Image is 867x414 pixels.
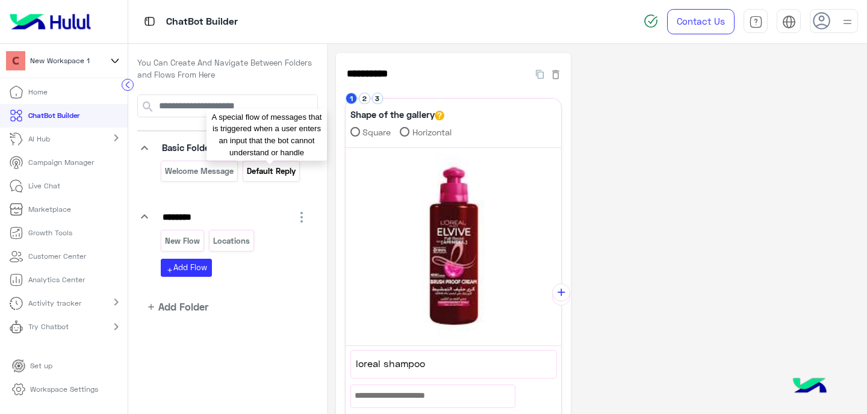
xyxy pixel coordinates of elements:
[530,67,550,81] button: Duplicate Flow
[146,302,156,312] i: add
[246,164,296,178] p: Default reply
[164,234,201,248] p: New Flow
[162,142,213,153] span: Basic Folder
[356,356,552,371] span: loreal shampoo
[158,299,208,314] span: Add Folder
[550,67,562,81] button: Delete Flow
[2,354,62,378] a: Set up
[749,15,763,29] img: tab
[166,267,173,274] i: add
[30,55,90,66] span: New Workspace 1
[400,126,452,138] label: Horizontal
[840,14,855,29] img: profile
[552,288,570,306] button: Delete Gallery Card
[346,93,357,104] button: 1
[164,164,235,178] p: Welcome Message
[28,134,50,144] p: AI Hub
[28,321,69,332] p: Try Chatbot
[109,320,123,334] mat-icon: chevron_right
[28,204,71,215] p: Marketplace
[372,93,384,104] button: 3
[28,181,60,191] p: Live Chat
[109,295,123,309] mat-icon: chevron_right
[28,274,85,285] p: Analytics Center
[552,283,570,301] button: add
[137,141,152,155] i: keyboard_arrow_down
[142,14,157,29] img: tab
[161,259,212,276] button: addAdd Flow
[137,299,208,314] button: addAdd Folder
[137,209,152,224] i: keyboard_arrow_down
[789,366,831,408] img: hulul-logo.png
[28,87,48,97] p: Home
[555,286,568,299] i: add
[30,360,52,371] p: Set up
[28,251,86,262] p: Customer Center
[5,9,96,34] img: Logo
[28,298,81,309] p: Activity tracker
[212,234,250,248] p: Locations
[109,131,123,145] mat-icon: chevron_right
[166,14,238,30] p: ChatBot Builder
[744,9,768,34] a: tab
[137,57,318,81] p: You Can Create And Navigate Between Folders and Flows From Here
[2,378,108,401] a: Workspace Settings
[28,227,72,238] p: Growth Tools
[644,14,658,28] img: spinner
[359,93,370,104] button: 2
[350,108,444,122] label: Shape of the gallery
[350,126,391,138] label: Square
[782,15,796,29] img: tab
[28,157,94,168] p: Campaign Manager
[30,384,98,395] p: Workspace Settings
[6,51,25,70] img: 711242535413588
[667,9,735,34] a: Contact Us
[28,110,79,121] p: ChatBot Builder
